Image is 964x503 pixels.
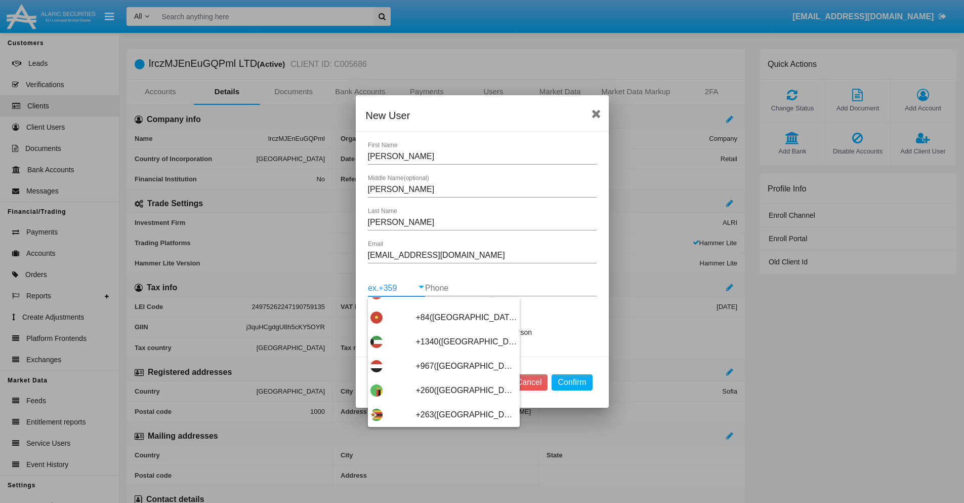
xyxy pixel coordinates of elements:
[416,354,517,378] span: +967([GEOGRAPHIC_DATA])
[416,305,517,330] span: +84([GEOGRAPHIC_DATA])
[552,374,592,391] button: Confirm
[366,107,599,124] div: New User
[511,374,548,391] button: Cancel
[416,403,517,427] span: +263([GEOGRAPHIC_DATA])
[416,378,517,403] span: +260([GEOGRAPHIC_DATA])
[416,330,517,354] span: +1340([GEOGRAPHIC_DATA], [GEOGRAPHIC_DATA])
